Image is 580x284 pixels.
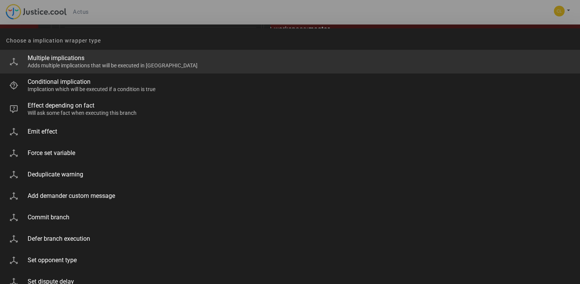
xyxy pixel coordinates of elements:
div: Adds multiple implications that will be executed in [GEOGRAPHIC_DATA] [28,62,574,69]
div: Force set variable [28,149,574,157]
div: Add demander custom message [28,192,574,199]
div: Defer branch execution [28,235,574,242]
div: Deduplicate warning [28,171,574,178]
div: Will ask some fact when executing this branch [28,110,574,116]
span: Choose a implication wrapper type [6,37,101,45]
div: Effect depending on fact [28,102,574,109]
div: Implication which will be executed if a condition is true [28,86,574,93]
div: Conditional implication [28,78,574,85]
div: Commit branch [28,214,574,221]
div: Set opponent type [28,256,574,264]
div: Multiple implications [28,54,574,62]
div: Emit effect [28,128,574,135]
